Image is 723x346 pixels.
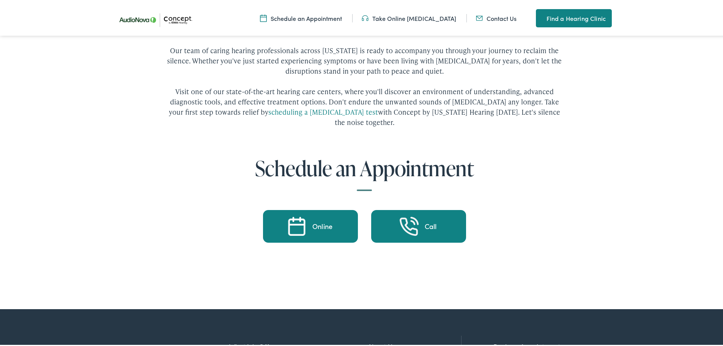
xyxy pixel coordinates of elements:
[536,12,543,21] img: utility icon
[260,13,342,21] a: Schedule an Appointment
[362,13,456,21] a: Take Online [MEDICAL_DATA]
[163,33,565,126] p: Our team of caring hearing professionals across [US_STATE] is ready to accompany you through your...
[476,13,517,21] a: Contact Us
[425,221,437,228] div: Call
[536,8,612,26] a: Find a Hearing Clinic
[268,106,378,115] a: scheduling a [MEDICAL_DATA] test
[260,13,267,21] img: A calendar icon to schedule an appointment at Concept by Iowa Hearing.
[476,13,483,21] img: utility icon
[312,221,332,228] div: Online
[163,155,565,190] h2: Schedule an Appointment
[400,215,419,234] img: Take an Online Hearing Test
[287,215,306,234] img: Schedule an Appointment
[263,209,358,241] a: Schedule an Appointment Online
[362,13,369,21] img: utility icon
[371,209,466,241] a: Take an Online Hearing Test Call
